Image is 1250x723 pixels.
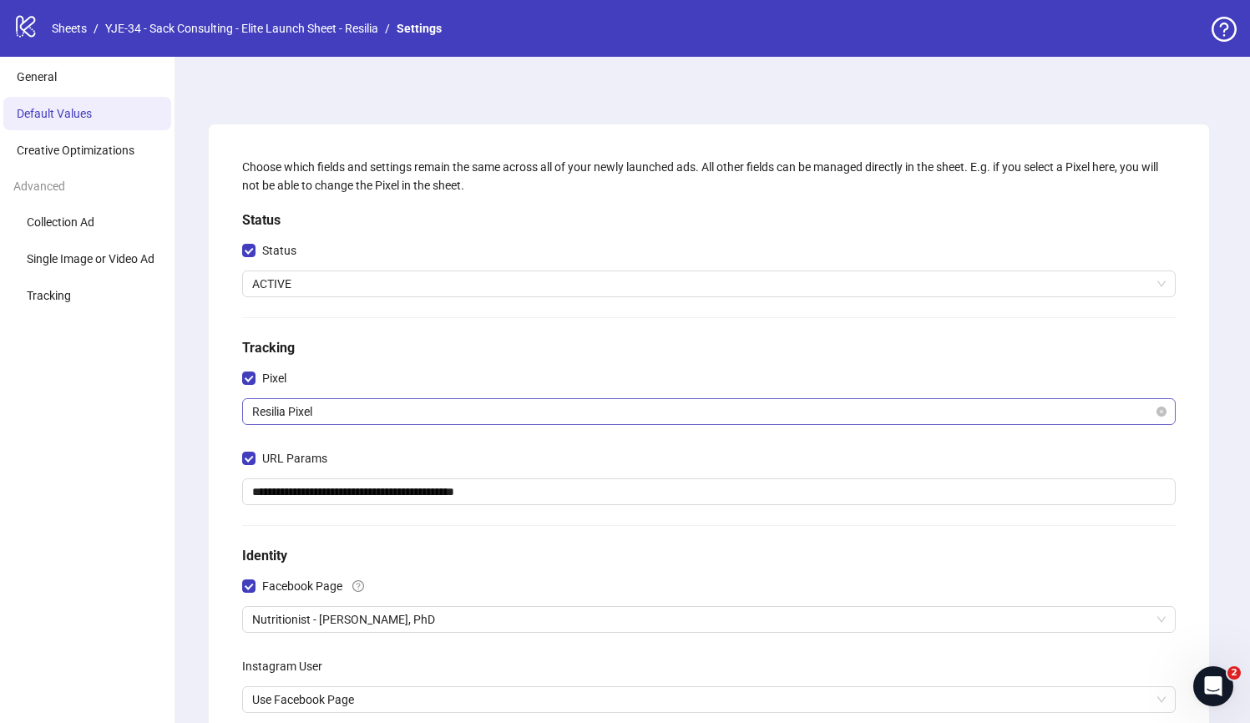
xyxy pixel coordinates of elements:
[17,107,92,120] span: Default Values
[242,210,1176,230] h5: Status
[256,577,349,595] span: Facebook Page
[94,19,99,38] li: /
[252,271,1166,296] span: ACTIVE
[48,19,90,38] a: Sheets
[1212,17,1237,42] span: question-circle
[1156,407,1166,417] span: close-circle
[242,546,1176,566] h5: Identity
[242,158,1176,195] div: Choose which fields and settings remain the same across all of your newly launched ads. All other...
[252,607,1166,632] span: Nutritionist - Jennifer Whitmore, PhD
[242,653,333,680] label: Instagram User
[102,19,382,38] a: YJE-34 - Sack Consulting - Elite Launch Sheet - Resilia
[27,215,94,229] span: Collection Ad
[27,289,71,302] span: Tracking
[256,449,334,468] span: URL Params
[252,687,1166,712] span: Use Facebook Page
[385,19,390,38] li: /
[393,19,445,38] a: Settings
[256,369,293,387] span: Pixel
[242,338,1176,358] h5: Tracking
[17,144,134,157] span: Creative Optimizations
[17,70,57,83] span: General
[252,399,1166,424] span: Resilia Pixel
[1227,666,1241,680] span: 2
[256,241,303,260] span: Status
[27,252,154,265] span: Single Image or Video Ad
[352,580,364,592] span: question-circle
[1193,666,1233,706] iframe: Intercom live chat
